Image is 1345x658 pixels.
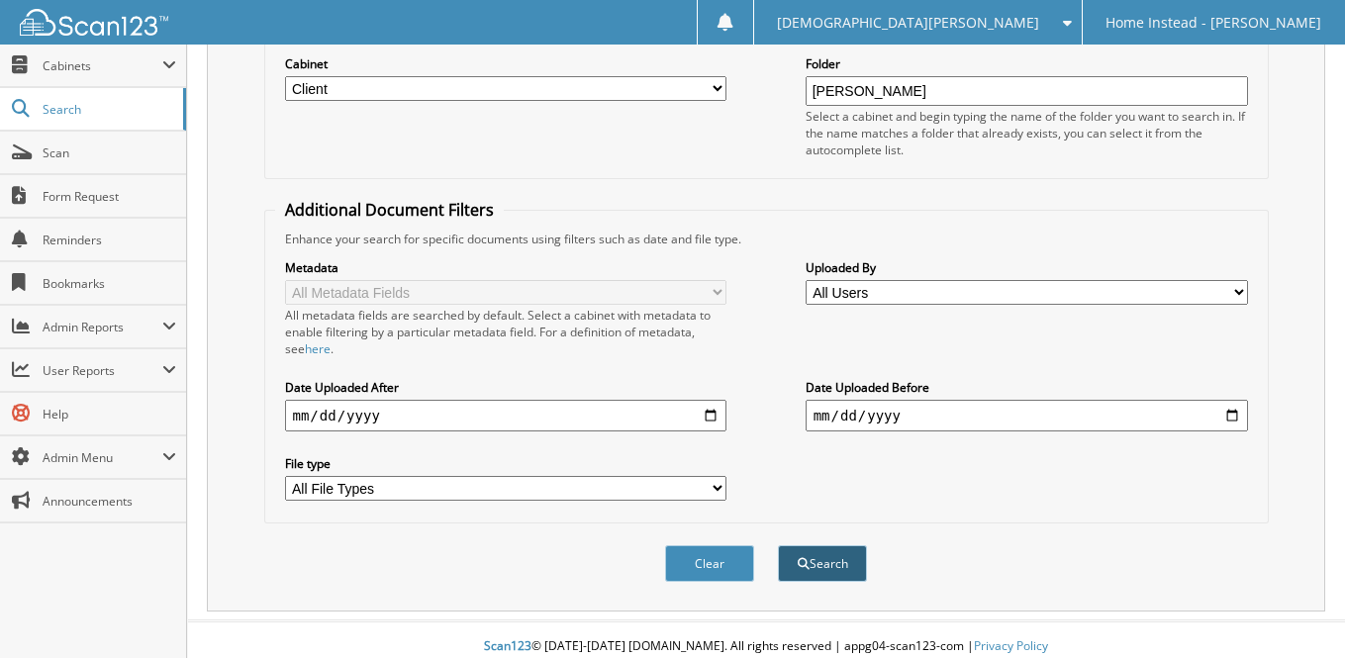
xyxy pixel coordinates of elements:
[275,199,504,221] legend: Additional Document Filters
[43,144,176,161] span: Scan
[806,259,1248,276] label: Uploaded By
[1105,17,1321,29] span: Home Instead - [PERSON_NAME]
[43,101,173,118] span: Search
[285,379,727,396] label: Date Uploaded After
[806,55,1248,72] label: Folder
[665,545,754,582] button: Clear
[806,379,1248,396] label: Date Uploaded Before
[285,307,727,357] div: All metadata fields are searched by default. Select a cabinet with metadata to enable filtering b...
[806,108,1248,158] div: Select a cabinet and begin typing the name of the folder you want to search in. If the name match...
[43,319,162,335] span: Admin Reports
[285,400,727,431] input: start
[974,637,1048,654] a: Privacy Policy
[806,400,1248,431] input: end
[1246,563,1345,658] iframe: Chat Widget
[275,231,1258,247] div: Enhance your search for specific documents using filters such as date and file type.
[43,449,162,466] span: Admin Menu
[285,455,727,472] label: File type
[484,637,531,654] span: Scan123
[305,340,331,357] a: here
[43,362,162,379] span: User Reports
[43,275,176,292] span: Bookmarks
[43,57,162,74] span: Cabinets
[285,55,727,72] label: Cabinet
[777,17,1039,29] span: [DEMOGRAPHIC_DATA][PERSON_NAME]
[43,406,176,423] span: Help
[43,188,176,205] span: Form Request
[20,9,168,36] img: scan123-logo-white.svg
[778,545,867,582] button: Search
[285,259,727,276] label: Metadata
[43,232,176,248] span: Reminders
[43,493,176,510] span: Announcements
